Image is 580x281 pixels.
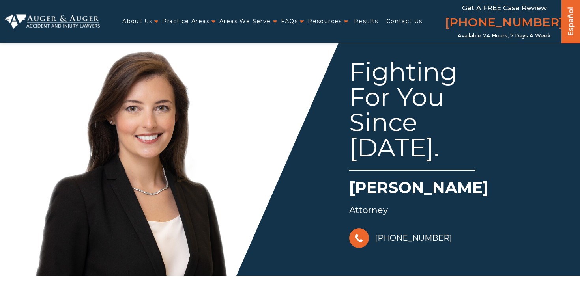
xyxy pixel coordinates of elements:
a: Areas We Serve [219,13,271,30]
a: [PHONE_NUMBER] [349,226,452,250]
div: Fighting For You Since [DATE]. [349,59,475,171]
div: Attorney [349,203,554,218]
img: Madison McLawhorn [22,39,258,276]
a: Contact Us [386,13,423,30]
a: About Us [122,13,152,30]
a: FAQs [281,13,298,30]
img: Auger & Auger Accident and Injury Lawyers Logo [5,14,100,29]
a: Results [354,13,378,30]
a: Practice Areas [162,13,210,30]
a: Resources [308,13,342,30]
span: Get a FREE Case Review [462,4,547,12]
h1: [PERSON_NAME] [349,177,554,203]
a: [PHONE_NUMBER] [445,14,563,33]
span: Available 24 Hours, 7 Days a Week [458,33,551,39]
